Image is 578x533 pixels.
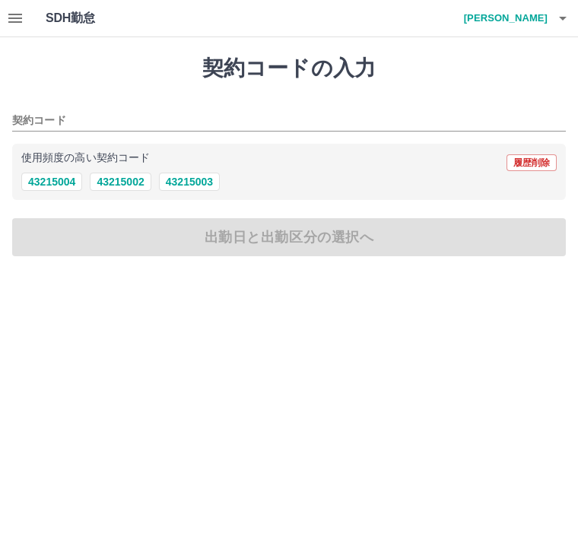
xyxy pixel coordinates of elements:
h1: 契約コードの入力 [12,56,566,81]
button: 43215003 [159,173,220,191]
button: 43215004 [21,173,82,191]
p: 使用頻度の高い契約コード [21,153,150,163]
button: 43215002 [90,173,151,191]
button: 履歴削除 [507,154,557,171]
